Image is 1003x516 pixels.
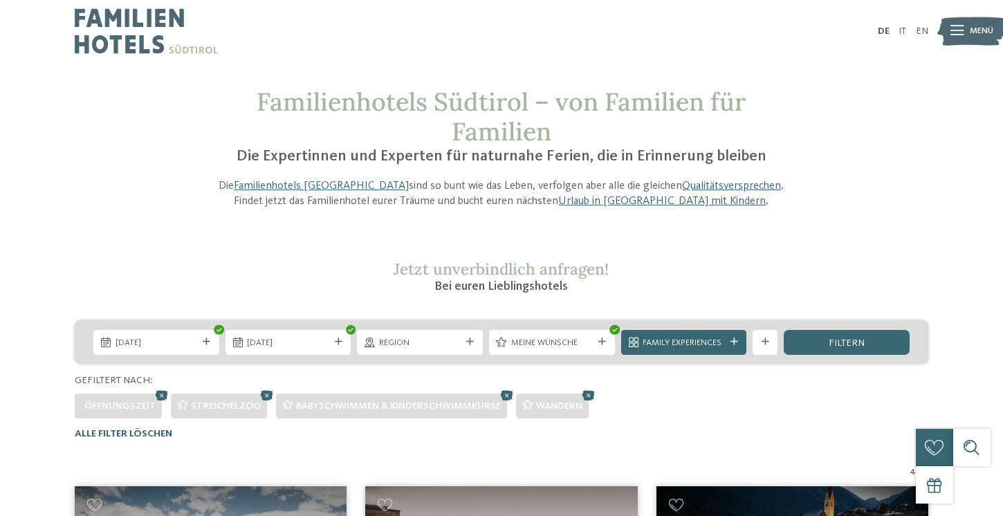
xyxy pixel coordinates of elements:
span: Öffnungszeit [84,401,156,411]
span: Alle Filter löschen [75,429,172,439]
span: Die Expertinnen und Experten für naturnahe Ferien, die in Erinnerung bleiben [237,149,766,164]
span: 4 [910,465,916,477]
span: filtern [829,338,865,348]
span: Gefiltert nach: [75,376,153,385]
span: Streichelzoo [191,401,261,411]
a: Urlaub in [GEOGRAPHIC_DATA] mit Kindern [558,196,766,207]
span: Menü [970,25,993,37]
a: IT [899,26,906,36]
span: Meine Wünsche [511,337,593,349]
span: Jetzt unverbindlich anfragen! [394,259,609,279]
span: Region [379,337,461,349]
span: Family Experiences [643,337,725,349]
span: [DATE] [116,337,198,349]
span: Wandern [536,401,582,411]
a: Qualitätsversprechen [682,181,781,192]
span: Babyschwimmen & Kinderschwimmkurse [296,401,501,411]
span: Bei euren Lieblingshotels [434,280,568,293]
a: DE [878,26,890,36]
span: Familienhotels Südtirol – von Familien für Familien [257,86,746,147]
p: Die sind so bunt wie das Leben, verfolgen aber alle die gleichen . Findet jetzt das Familienhotel... [205,178,798,210]
a: EN [916,26,928,36]
span: [DATE] [247,337,329,349]
a: Familienhotels [GEOGRAPHIC_DATA] [234,181,409,192]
